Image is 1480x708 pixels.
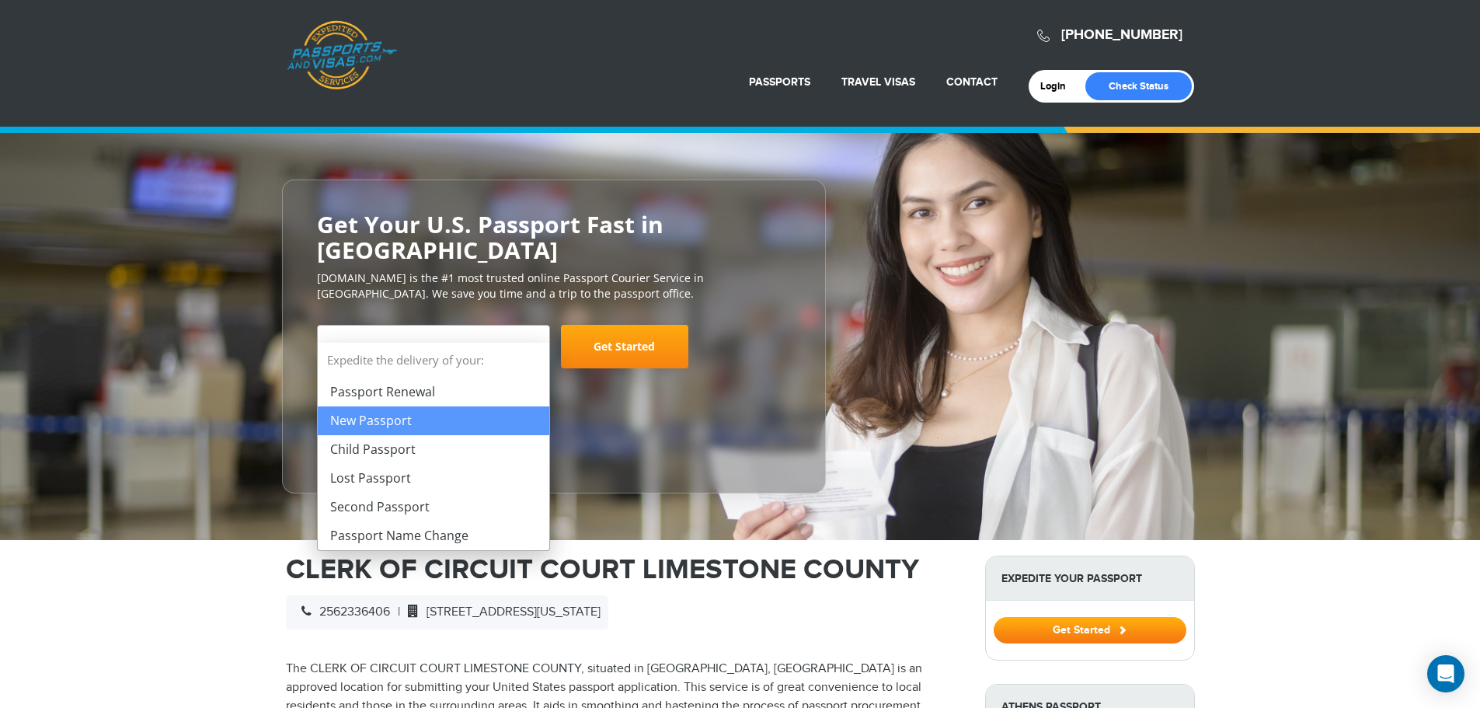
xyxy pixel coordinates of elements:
h1: CLERK OF CIRCUIT COURT LIMESTONE COUNTY [286,556,962,584]
span: Select Your Service [329,331,534,375]
span: Starting at $199 + government fees [317,376,791,392]
span: [STREET_ADDRESS][US_STATE] [400,605,601,619]
span: Select Your Service [317,325,550,368]
a: Login [1040,80,1077,92]
button: Get Started [994,617,1186,643]
li: Second Passport [318,493,549,521]
li: Lost Passport [318,464,549,493]
a: Passports [749,75,810,89]
a: Passports & [DOMAIN_NAME] [287,20,397,90]
li: Child Passport [318,435,549,464]
li: Expedite the delivery of your: [318,343,549,550]
a: Check Status [1085,72,1192,100]
a: Get Started [994,623,1186,636]
li: Passport Name Change [318,521,549,550]
li: Passport Renewal [318,378,549,406]
strong: Expedite the delivery of your: [318,343,549,378]
a: Travel Visas [841,75,915,89]
h2: Get Your U.S. Passport Fast in [GEOGRAPHIC_DATA] [317,211,791,263]
p: [DOMAIN_NAME] is the #1 most trusted online Passport Courier Service in [GEOGRAPHIC_DATA]. We sav... [317,270,791,302]
span: 2562336406 [294,605,390,619]
div: Open Intercom Messenger [1427,655,1464,692]
span: Select Your Service [329,339,454,357]
li: New Passport [318,406,549,435]
div: | [286,595,608,630]
a: Contact [946,75,998,89]
a: Get Started [561,325,688,368]
a: [PHONE_NUMBER] [1061,26,1182,44]
strong: Expedite Your Passport [986,556,1194,601]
